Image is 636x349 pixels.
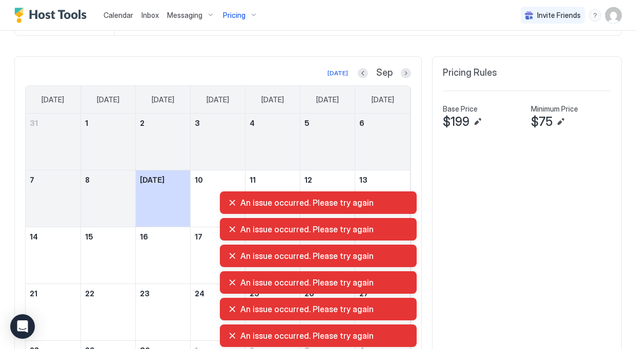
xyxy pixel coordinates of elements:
span: An issue occurred. Please try again [240,331,408,341]
a: Calendar [104,10,133,20]
span: [DATE] [316,95,339,104]
a: September 10, 2025 [191,170,245,189]
span: [DATE] [140,176,165,184]
a: Host Tools Logo [14,8,91,23]
button: [DATE] [326,67,350,79]
a: September 12, 2025 [300,170,355,189]
span: [DATE] [42,95,64,104]
a: September 3, 2025 [191,114,245,133]
a: September 4, 2025 [245,114,300,133]
span: 4 [250,119,255,127]
span: 13 [359,176,367,184]
td: September 6, 2025 [355,114,410,170]
td: September 8, 2025 [80,170,135,227]
span: $75 [531,114,552,129]
span: Messaging [167,11,202,20]
button: Next month [401,68,411,78]
td: September 13, 2025 [355,170,410,227]
span: An issue occurred. Please try again [240,198,408,208]
td: September 12, 2025 [300,170,355,227]
a: September 5, 2025 [300,114,355,133]
span: An issue occurred. Please try again [240,251,408,261]
a: Inbox [141,10,159,20]
a: September 6, 2025 [355,114,410,133]
td: September 10, 2025 [190,170,245,227]
span: 11 [250,176,256,184]
span: 31 [30,119,38,127]
span: Inbox [141,11,159,19]
span: [DATE] [97,95,119,104]
a: Tuesday [141,86,184,114]
a: September 11, 2025 [245,170,300,189]
a: Wednesday [196,86,239,114]
span: $199 [443,114,469,129]
span: Base Price [443,104,478,114]
span: Pricing Rules [443,67,497,79]
div: menu [589,9,601,21]
span: 12 [304,176,312,184]
span: 3 [195,119,200,127]
a: September 1, 2025 [81,114,135,133]
td: September 9, 2025 [135,170,190,227]
td: September 3, 2025 [190,114,245,170]
a: September 13, 2025 [355,170,410,189]
span: [DATE] [261,95,284,104]
a: September 7, 2025 [26,170,80,189]
a: Sunday [31,86,74,114]
span: [DATE] [372,95,394,104]
td: August 31, 2025 [26,114,80,170]
a: September 2, 2025 [136,114,190,133]
span: 2 [140,119,145,127]
td: September 4, 2025 [245,114,300,170]
span: Sep [376,67,393,79]
td: September 11, 2025 [245,170,300,227]
span: Invite Friends [537,11,581,20]
td: September 2, 2025 [135,114,190,170]
a: September 8, 2025 [81,170,135,189]
a: Saturday [361,86,404,114]
span: 6 [359,119,364,127]
span: Pricing [223,11,245,20]
a: Monday [87,86,130,114]
span: 1 [85,119,88,127]
span: 7 [30,176,34,184]
button: Previous month [358,68,368,78]
td: September 5, 2025 [300,114,355,170]
a: August 31, 2025 [26,114,80,133]
span: An issue occurred. Please try again [240,224,408,234]
td: September 1, 2025 [80,114,135,170]
button: Edit [471,116,484,128]
span: [DATE] [152,95,174,104]
span: 10 [195,176,203,184]
button: Edit [555,116,567,128]
td: September 7, 2025 [26,170,80,227]
div: Open Intercom Messenger [10,314,35,339]
span: Calendar [104,11,133,19]
span: An issue occurred. Please try again [240,277,408,288]
div: [DATE] [327,69,348,78]
a: September 9, 2025 [136,170,190,189]
span: Minimum Price [531,104,578,114]
a: Thursday [251,86,294,114]
span: [DATE] [207,95,229,104]
span: 5 [304,119,310,127]
span: An issue occurred. Please try again [240,304,408,314]
a: Friday [306,86,349,114]
span: 8 [85,176,90,184]
div: User profile [605,7,622,24]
